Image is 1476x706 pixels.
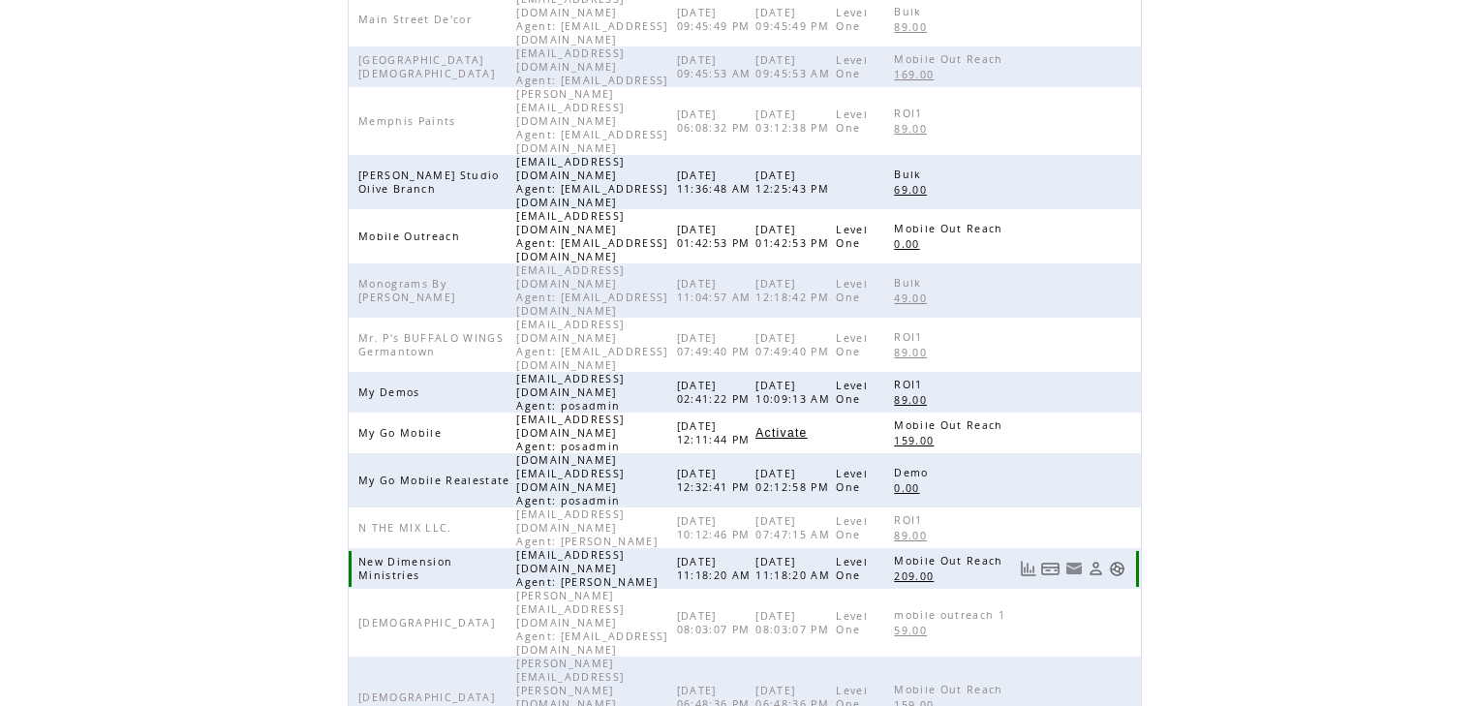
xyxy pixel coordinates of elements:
[755,6,834,33] span: [DATE] 09:45:49 PM
[836,555,868,582] span: Level One
[1020,561,1036,577] a: View Usage
[677,419,755,446] span: [DATE] 12:11:44 PM
[836,467,868,494] span: Level One
[358,53,500,80] span: [GEOGRAPHIC_DATA][DEMOGRAPHIC_DATA]
[516,155,667,209] span: [EMAIL_ADDRESS][DOMAIN_NAME] Agent: [EMAIL_ADDRESS][DOMAIN_NAME]
[894,120,937,137] a: 89.00
[836,53,868,80] span: Level One
[358,169,500,196] span: [PERSON_NAME] Studio Olive Branch
[358,13,477,26] span: Main Street De'cor
[894,237,924,251] span: 0.00
[677,514,755,541] span: [DATE] 10:12:46 PM
[516,453,625,507] span: [DOMAIN_NAME][EMAIL_ADDRESS][DOMAIN_NAME] Agent: posadmin
[755,555,835,582] span: [DATE] 11:18:20 AM
[516,589,667,657] span: [PERSON_NAME][EMAIL_ADDRESS][DOMAIN_NAME] Agent: [EMAIL_ADDRESS][DOMAIN_NAME]
[894,513,927,527] span: ROI1
[894,434,938,447] span: 159.00
[894,391,937,408] a: 89.00
[516,548,662,589] span: [EMAIL_ADDRESS][DOMAIN_NAME] Agent: [PERSON_NAME]
[1065,560,1083,577] a: Resend welcome email to this user
[894,346,932,359] span: 89.00
[894,554,1007,568] span: Mobile Out Reach
[894,418,1007,432] span: Mobile Out Reach
[677,331,755,358] span: [DATE] 07:49:40 PM
[894,68,938,81] span: 169.00
[755,331,834,358] span: [DATE] 07:49:40 PM
[755,609,834,636] span: [DATE] 08:03:07 PM
[358,521,457,535] span: N THE MIX LLC.
[755,514,835,541] span: [DATE] 07:47:15 AM
[894,183,932,197] span: 69.00
[836,609,868,636] span: Level One
[358,385,425,399] span: My Demos
[894,122,932,136] span: 89.00
[894,52,1007,66] span: Mobile Out Reach
[516,46,672,87] span: [EMAIL_ADDRESS][DOMAIN_NAME] Agent: [EMAIL_ADDRESS]
[836,277,868,304] span: Level One
[894,222,1007,235] span: Mobile Out Reach
[894,344,937,360] a: 89.00
[836,331,868,358] span: Level One
[516,318,667,372] span: [EMAIL_ADDRESS][DOMAIN_NAME] Agent: [EMAIL_ADDRESS][DOMAIN_NAME]
[1088,561,1104,577] a: View Profile
[836,379,868,406] span: Level One
[677,277,756,304] span: [DATE] 11:04:57 AM
[836,514,868,541] span: Level One
[894,432,943,448] a: 159.00
[894,330,927,344] span: ROI1
[358,230,465,243] span: Mobile Outreach
[677,555,756,582] span: [DATE] 11:18:20 AM
[894,66,943,82] a: 169.00
[755,277,834,304] span: [DATE] 12:18:42 PM
[894,481,924,495] span: 0.00
[358,426,446,440] span: My Go Mobile
[358,277,460,304] span: Monograms By [PERSON_NAME]
[677,379,755,406] span: [DATE] 02:41:22 PM
[677,107,755,135] span: [DATE] 06:08:32 PM
[1109,561,1125,577] a: Support
[894,181,937,198] a: 69.00
[894,479,929,496] a: 0.00
[358,616,500,629] span: [DEMOGRAPHIC_DATA]
[677,6,755,33] span: [DATE] 09:45:49 PM
[755,223,834,250] span: [DATE] 01:42:53 PM
[358,114,461,128] span: Memphis Paints
[894,5,926,18] span: Bulk
[894,107,927,120] span: ROI1
[358,474,515,487] span: My Go Mobile Realestate
[755,169,834,196] span: [DATE] 12:25:43 PM
[755,427,807,439] a: Activate
[894,292,932,305] span: 49.00
[677,169,756,196] span: [DATE] 11:36:48 AM
[516,372,625,413] span: [EMAIL_ADDRESS][DOMAIN_NAME] Agent: posadmin
[894,624,932,637] span: 59.00
[894,276,926,290] span: Bulk
[894,393,932,407] span: 89.00
[894,20,932,34] span: 89.00
[894,18,937,35] a: 89.00
[894,683,1007,696] span: Mobile Out Reach
[677,467,755,494] span: [DATE] 12:32:41 PM
[894,527,937,543] a: 89.00
[894,569,938,583] span: 209.00
[894,568,943,584] a: 209.00
[677,53,756,80] span: [DATE] 09:45:53 AM
[894,622,937,638] a: 59.00
[516,209,667,263] span: [EMAIL_ADDRESS][DOMAIN_NAME] Agent: [EMAIL_ADDRESS][DOMAIN_NAME]
[755,107,834,135] span: [DATE] 03:12:38 PM
[755,426,807,440] span: Activate
[358,331,504,358] span: Mr. P's BUFFALO WINGS Germantown
[894,466,933,479] span: Demo
[894,290,937,306] a: 49.00
[755,467,834,494] span: [DATE] 02:12:58 PM
[516,263,667,318] span: [EMAIL_ADDRESS][DOMAIN_NAME] Agent: [EMAIL_ADDRESS][DOMAIN_NAME]
[516,87,667,155] span: [PERSON_NAME][EMAIL_ADDRESS][DOMAIN_NAME] Agent: [EMAIL_ADDRESS][DOMAIN_NAME]
[894,608,1010,622] span: mobile outreach 1
[1041,561,1061,577] a: View Bills
[358,555,452,582] span: New Dimension Ministries
[894,378,927,391] span: ROI1
[516,507,662,548] span: [EMAIL_ADDRESS][DOMAIN_NAME] Agent: [PERSON_NAME]
[677,223,755,250] span: [DATE] 01:42:53 PM
[836,223,868,250] span: Level One
[836,107,868,135] span: Level One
